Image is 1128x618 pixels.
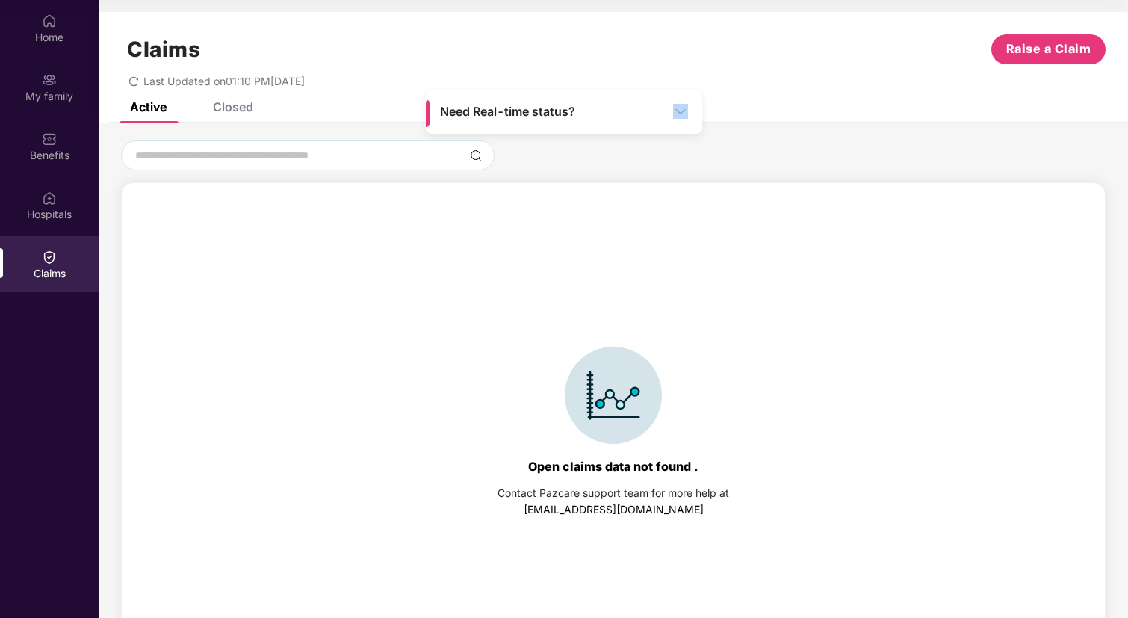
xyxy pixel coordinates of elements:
[143,75,305,87] span: Last Updated on 01:10 PM[DATE]
[127,37,200,62] h1: Claims
[42,13,57,28] img: svg+xml;base64,PHN2ZyBpZD0iSG9tZSIgeG1sbnM9Imh0dHA6Ly93d3cudzMub3JnLzIwMDAvc3ZnIiB3aWR0aD0iMjAiIG...
[524,503,704,516] a: [EMAIL_ADDRESS][DOMAIN_NAME]
[673,104,688,119] img: Toggle Icon
[565,347,662,444] img: svg+xml;base64,PHN2ZyBpZD0iSWNvbl9DbGFpbSIgZGF0YS1uYW1lPSJJY29uIENsYWltIiB4bWxucz0iaHR0cDovL3d3dy...
[42,132,57,146] img: svg+xml;base64,PHN2ZyBpZD0iQmVuZWZpdHMiIHhtbG5zPSJodHRwOi8vd3d3LnczLm9yZy8yMDAwL3N2ZyIgd2lkdGg9Ij...
[991,34,1106,64] button: Raise a Claim
[470,149,482,161] img: svg+xml;base64,PHN2ZyBpZD0iU2VhcmNoLTMyeDMyIiB4bWxucz0iaHR0cDovL3d3dy53My5vcmcvMjAwMC9zdmciIHdpZH...
[528,459,698,474] div: Open claims data not found .
[498,485,729,501] div: Contact Pazcare support team for more help at
[42,191,57,206] img: svg+xml;base64,PHN2ZyBpZD0iSG9zcGl0YWxzIiB4bWxucz0iaHR0cDovL3d3dy53My5vcmcvMjAwMC9zdmciIHdpZHRoPS...
[42,250,57,265] img: svg+xml;base64,PHN2ZyBpZD0iQ2xhaW0iIHhtbG5zPSJodHRwOi8vd3d3LnczLm9yZy8yMDAwL3N2ZyIgd2lkdGg9IjIwIi...
[130,99,167,114] div: Active
[213,99,253,114] div: Closed
[42,72,57,87] img: svg+xml;base64,PHN2ZyB3aWR0aD0iMjAiIGhlaWdodD0iMjAiIHZpZXdCb3g9IjAgMCAyMCAyMCIgZmlsbD0ibm9uZSIgeG...
[128,75,139,87] span: redo
[440,104,575,120] span: Need Real-time status?
[1006,40,1091,58] span: Raise a Claim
